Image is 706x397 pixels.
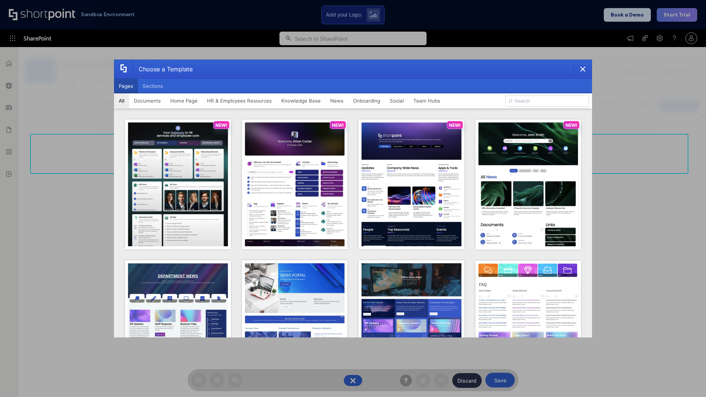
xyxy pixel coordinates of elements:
div: template selector [114,60,592,337]
button: Pages [114,79,138,93]
button: Documents [129,93,165,108]
button: All [114,93,129,108]
p: NEW! [332,122,344,128]
button: Sections [138,79,168,93]
div: Choose a Template [133,60,193,78]
iframe: Chat Widget [669,362,706,397]
p: NEW! [215,122,227,128]
input: Search [505,96,589,107]
button: HR & Employees Resources [202,93,277,108]
button: Knowledge Base [277,93,325,108]
p: NEW! [566,122,577,128]
p: NEW! [449,122,461,128]
button: Social [385,93,409,108]
button: Team Hubs [409,93,445,108]
button: Home Page [165,93,202,108]
button: Onboarding [348,93,385,108]
button: News [325,93,348,108]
